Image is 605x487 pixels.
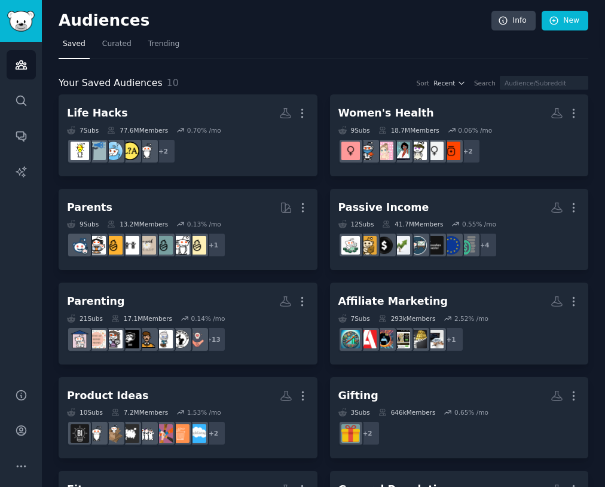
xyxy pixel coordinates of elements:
img: declutter [171,424,190,443]
div: 18.7M Members [378,126,439,134]
img: investing [392,236,410,255]
img: Affiliatemarketing [341,330,360,348]
img: AffiliateMarketing_ [392,330,410,348]
img: toddlers [121,236,139,255]
div: 0.06 % /mo [458,126,492,134]
div: Sort [417,79,430,87]
span: 10 [167,77,179,88]
div: Life Hacks [67,106,128,121]
img: stocks [408,236,427,255]
img: SAHP [71,330,89,348]
a: Gifting3Subs646kMembers0.65% /mo+2GiftIdeas [330,377,589,459]
div: Parents [67,200,112,215]
div: Passive Income [338,200,429,215]
div: 21 Sub s [67,314,103,323]
div: 7 Sub s [67,126,99,134]
div: 3 Sub s [338,408,370,416]
div: + 2 [456,139,481,164]
img: lifehacks [71,142,89,160]
img: BuyItForLife [137,142,156,160]
a: Passive Income12Subs41.7MMembers0.55% /mo+4FinancialPlanningeupersonalfinanceCanadianInvestorstoc... [330,189,589,271]
img: obgyn [341,142,360,160]
div: 0.14 % /mo [191,314,225,323]
div: 1.53 % /mo [187,408,221,416]
div: + 1 [201,232,226,258]
a: Trending [144,35,184,59]
div: + 2 [151,139,176,164]
img: AskReddit [104,142,123,160]
img: TwoXChromosomes [408,142,427,160]
img: AutismInWomen [154,424,173,443]
img: NewDads [171,330,190,348]
input: Audience/Subreddit [500,76,588,90]
img: LifeAdvice [121,142,139,160]
a: Product Ideas10Subs7.2MMembers1.53% /mo+2simplelivingdeclutterAutismInWomenBabyBumpsPetPeevesdrop... [59,377,317,459]
div: 13.2M Members [107,220,168,228]
img: AskDad [154,330,173,348]
div: 9 Sub s [67,220,99,228]
img: stayathomemoms [87,330,106,348]
button: Recent [433,79,466,87]
div: 0.65 % /mo [454,408,488,416]
div: + 13 [201,327,226,352]
div: + 4 [472,232,497,258]
img: women [425,142,444,160]
img: Affiliate [358,330,377,348]
div: 9 Sub s [338,126,370,134]
img: GummySearch logo [7,11,35,32]
img: family [188,330,206,348]
img: daddit [171,236,190,255]
img: Advice [87,142,106,160]
div: 12 Sub s [338,220,374,228]
div: 17.1M Members [111,314,172,323]
img: SingleParents [154,236,173,255]
span: Curated [102,39,132,50]
img: AffiliateMarketingWS [375,330,393,348]
img: AI_AffiliateMarketing [408,330,427,348]
div: Parenting [67,294,124,309]
img: Dads [137,330,156,348]
a: Women's Health9Subs18.7MMembers0.06% /mo+2AskDocswomenTwoXChromosomesLadiesofScienceWomenAdviseHe... [330,94,589,176]
img: BabyBumps [137,424,156,443]
div: Women's Health [338,106,434,121]
img: Health [358,142,377,160]
div: 0.70 % /mo [187,126,221,134]
img: thesidehustle [341,236,360,255]
div: + 2 [355,421,380,446]
span: Recent [433,79,455,87]
span: Your Saved Audiences [59,76,163,91]
div: 41.7M Members [382,220,443,228]
div: Search [474,79,496,87]
a: New [542,11,588,31]
div: 7.2M Members [111,408,168,416]
div: Gifting [338,388,378,403]
img: simpleliving [188,424,206,443]
img: Parenting [188,236,206,255]
a: Info [491,11,536,31]
div: 0.13 % /mo [187,220,221,228]
img: sidehustle [375,236,393,255]
a: Parents9Subs13.2MMembers0.13% /mo+1ParentingdadditSingleParentsbeyondthebumptoddlersNewParentspar... [59,189,317,271]
a: Life Hacks7Subs77.6MMembers0.70% /mo+2BuyItForLifeLifeAdviceAskRedditAdvicelifehacks [59,94,317,176]
img: BuyItForLife [87,424,106,443]
img: AskDocs [442,142,460,160]
a: Curated [98,35,136,59]
img: parentsofmultiples [87,236,106,255]
a: Saved [59,35,90,59]
div: + 2 [201,421,226,446]
div: 293k Members [378,314,436,323]
img: eupersonalfinance [442,236,460,255]
img: Parents [71,236,89,255]
div: + 1 [439,327,464,352]
img: SideHustleGold [358,236,377,255]
span: Trending [148,39,179,50]
a: Affiliate Marketing7Subs293kMembers2.52% /mo+1AffiliateCommunityAI_AffiliateMarketingAffiliateMar... [330,283,589,365]
div: 2.52 % /mo [454,314,488,323]
img: Business_Ideas [71,424,89,443]
img: FinancialPlanning [459,236,477,255]
img: GiftIdeas [341,424,360,443]
img: WomenAdvise [375,142,393,160]
div: 646k Members [378,408,436,416]
div: 7 Sub s [338,314,370,323]
div: Affiliate Marketing [338,294,448,309]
